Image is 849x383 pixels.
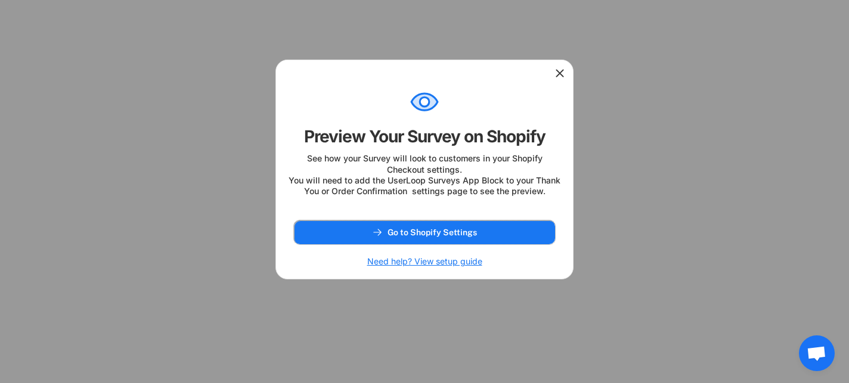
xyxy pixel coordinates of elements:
div: Preview Your Survey on Shopify [304,126,546,147]
div: See how your Survey will look to customers in your Shopify Checkout settings. You will need to ad... [288,153,561,197]
h6: Need help? View setup guide [367,256,482,267]
button: Go to Shopify Settings [294,220,555,244]
span: Go to Shopify Settings [388,228,477,236]
div: Open chat [799,335,835,371]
